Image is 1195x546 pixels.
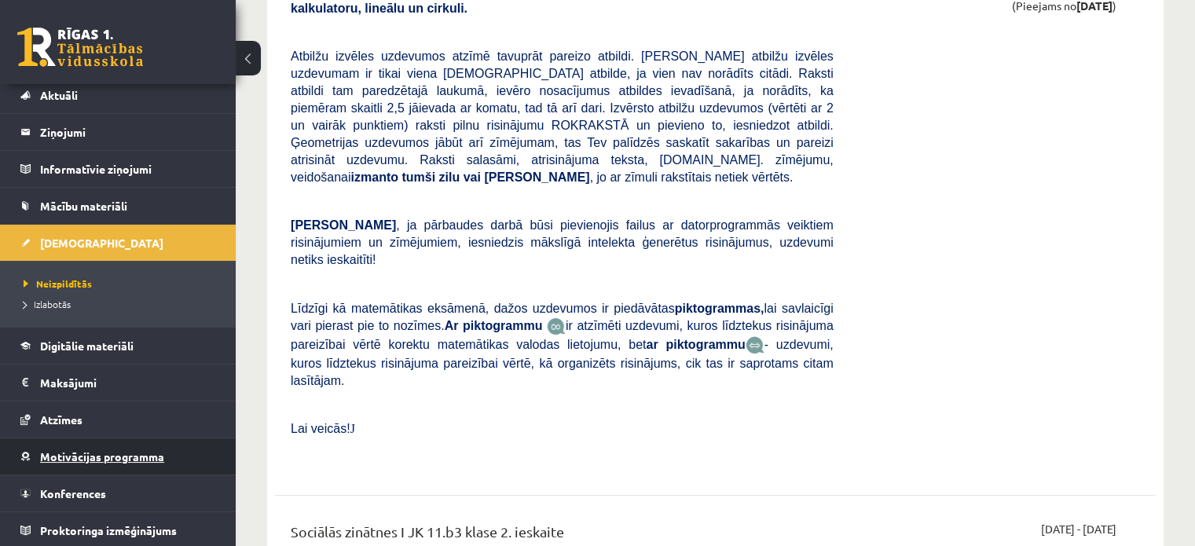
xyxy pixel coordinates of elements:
span: Proktoringa izmēģinājums [40,523,177,537]
b: tumši zilu vai [PERSON_NAME] [401,170,589,184]
span: Lai veicās! [291,422,350,435]
b: izmanto [351,170,398,184]
a: Mācību materiāli [20,188,216,224]
span: ir atzīmēti uzdevumi, kuros līdztekus risinājuma pareizībai vērtē korektu matemātikas valodas lie... [291,319,834,351]
a: Konferences [20,475,216,511]
legend: Ziņojumi [40,114,216,150]
span: Līdzīgi kā matemātikas eksāmenā, dažos uzdevumos ir piedāvātas lai savlaicīgi vari pierast pie to... [291,302,834,332]
a: Neizpildītās [24,277,220,291]
img: JfuEzvunn4EvwAAAAASUVORK5CYII= [547,317,566,335]
span: Atbilžu izvēles uzdevumos atzīmē tavuprāt pareizo atbildi. [PERSON_NAME] atbilžu izvēles uzdevuma... [291,49,834,184]
a: Izlabotās [24,297,220,311]
span: - uzdevumi, kuros līdztekus risinājuma pareizībai vērtē, kā organizēts risinājums, cik tas ir sap... [291,338,834,387]
span: Aktuāli [40,88,78,102]
span: Konferences [40,486,106,500]
b: ar piktogrammu [646,338,745,351]
legend: Maksājumi [40,365,216,401]
a: Motivācijas programma [20,438,216,475]
span: , ja pārbaudes darbā būsi pievienojis failus ar datorprogrammās veiktiem risinājumiem un zīmējumi... [291,218,834,266]
span: [DEMOGRAPHIC_DATA] [40,236,163,250]
b: Ar piktogrammu [445,319,543,332]
b: piktogrammas, [675,302,764,315]
a: Rīgas 1. Tālmācības vidusskola [17,27,143,67]
a: Ziņojumi [20,114,216,150]
span: J [350,422,355,435]
legend: Informatīvie ziņojumi [40,151,216,187]
span: Digitālie materiāli [40,339,134,353]
span: Motivācijas programma [40,449,164,464]
a: Aktuāli [20,77,216,113]
a: [DEMOGRAPHIC_DATA] [20,225,216,261]
span: [DATE] - [DATE] [1041,521,1116,537]
span: Neizpildītās [24,277,92,290]
a: Maksājumi [20,365,216,401]
span: Mācību materiāli [40,199,127,213]
span: [PERSON_NAME] [291,218,396,232]
a: Digitālie materiāli [20,328,216,364]
span: Izlabotās [24,298,71,310]
a: Atzīmes [20,401,216,438]
a: Informatīvie ziņojumi [20,151,216,187]
span: Atzīmes [40,412,82,427]
img: wKvN42sLe3LLwAAAABJRU5ErkJggg== [746,336,764,354]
